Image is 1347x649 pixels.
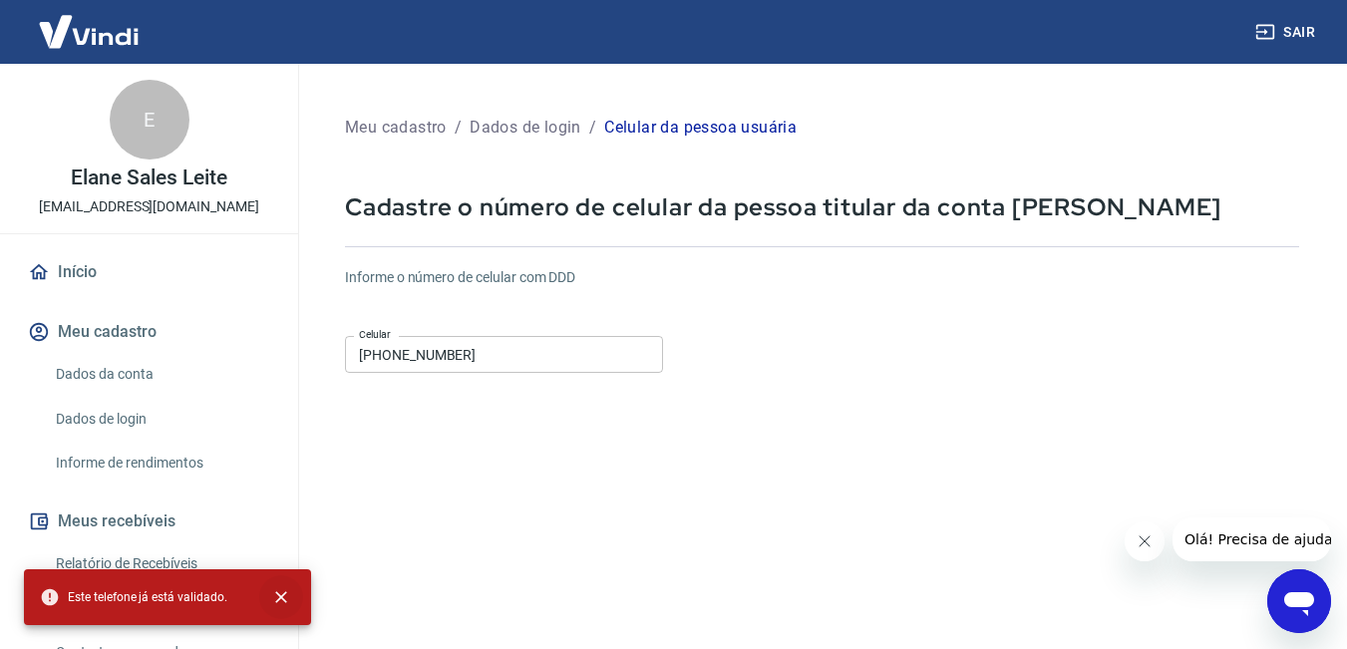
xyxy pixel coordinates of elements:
[1125,521,1165,561] iframe: Fechar mensagem
[345,191,1299,222] p: Cadastre o número de celular da pessoa titular da conta [PERSON_NAME]
[48,354,274,395] a: Dados da conta
[359,327,391,342] label: Celular
[345,267,1299,288] h6: Informe o número de celular com DDD
[345,116,447,140] p: Meu cadastro
[24,310,274,354] button: Meu cadastro
[259,575,303,619] button: close
[604,116,797,140] p: Celular da pessoa usuária
[24,250,274,294] a: Início
[1173,517,1331,561] iframe: Mensagem da empresa
[48,543,274,584] a: Relatório de Recebíveis
[39,196,259,217] p: [EMAIL_ADDRESS][DOMAIN_NAME]
[455,116,462,140] p: /
[110,80,189,160] div: E
[71,167,226,188] p: Elane Sales Leite
[48,399,274,440] a: Dados de login
[1251,14,1323,51] button: Sair
[12,14,168,30] span: Olá! Precisa de ajuda?
[1267,569,1331,633] iframe: Botão para abrir a janela de mensagens
[470,116,581,140] p: Dados de login
[24,499,274,543] button: Meus recebíveis
[40,587,227,607] span: Este telefone já está validado.
[48,443,274,484] a: Informe de rendimentos
[24,1,154,62] img: Vindi
[589,116,596,140] p: /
